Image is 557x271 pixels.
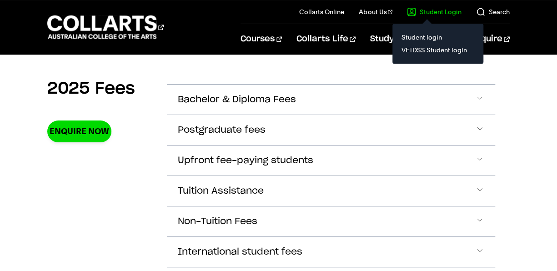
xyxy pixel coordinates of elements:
a: Courses [241,24,282,54]
button: Bachelor & Diploma Fees [167,85,495,115]
span: Bachelor & Diploma Fees [178,95,296,105]
a: Student login [400,31,476,44]
h2: 2025 Fees [47,79,135,99]
button: Non-Tuition Fees [167,206,495,236]
button: Tuition Assistance [167,176,495,206]
a: Collarts Online [299,7,344,16]
a: Enquire [470,24,510,54]
button: International student fees [167,237,495,267]
a: Study Information [370,24,456,54]
span: Non-Tuition Fees [178,216,257,227]
a: About Us [359,7,392,16]
span: Postgraduate fees [178,125,266,135]
a: Collarts Life [296,24,355,54]
div: Go to homepage [47,14,164,40]
button: Postgraduate fees [167,115,495,145]
a: Enquire Now [47,120,111,142]
a: Student Login [407,7,462,16]
span: Upfront fee-paying students [178,156,313,166]
span: International student fees [178,247,302,257]
button: Upfront fee-paying students [167,146,495,176]
a: Search [476,7,510,16]
a: VETDSS Student login [400,44,476,56]
span: Tuition Assistance [178,186,264,196]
